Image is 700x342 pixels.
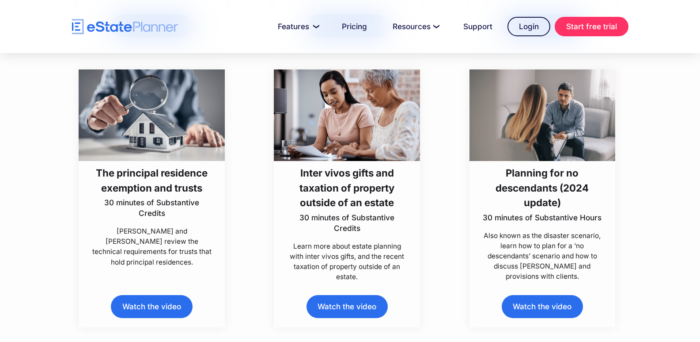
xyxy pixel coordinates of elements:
[286,165,408,210] h3: Inter vivos gifts and taxation of property outside of an estate
[267,18,327,35] a: Features
[481,212,603,223] p: 30 minutes of Substantive Hours
[274,69,420,282] a: Inter vivos gifts and taxation of property outside of an estate30 minutes of Substantive CreditsL...
[72,19,178,35] a: home
[286,212,408,234] p: 30 minutes of Substantive Credits
[382,18,448,35] a: Resources
[91,226,213,267] p: [PERSON_NAME] and [PERSON_NAME] review the technical requirements for trusts that hold principal ...
[453,18,503,35] a: Support
[502,295,583,318] a: Watch the video
[286,241,408,282] p: Learn more about estate planning with inter vivos gifts, and the recent taxation of property outs...
[481,231,603,282] p: Also known as the disaster scenario, learn how to plan for a ‘no descendants’ scenario and how to...
[481,165,603,210] h3: Planning for no descendants (2024 update)
[331,18,378,35] a: Pricing
[79,69,225,267] a: The principal residence exemption and trusts30 minutes of Substantive Credits[PERSON_NAME] and [P...
[507,17,550,36] a: Login
[111,295,192,318] a: Watch the video
[306,295,388,318] a: Watch the video
[91,197,213,219] p: 30 minutes of Substantive Credits
[469,69,616,281] a: Planning for no descendants (2024 update)30 minutes of Substantive HoursAlso known as the disaste...
[91,165,213,195] h3: The principal residence exemption and trusts
[555,17,628,36] a: Start free trial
